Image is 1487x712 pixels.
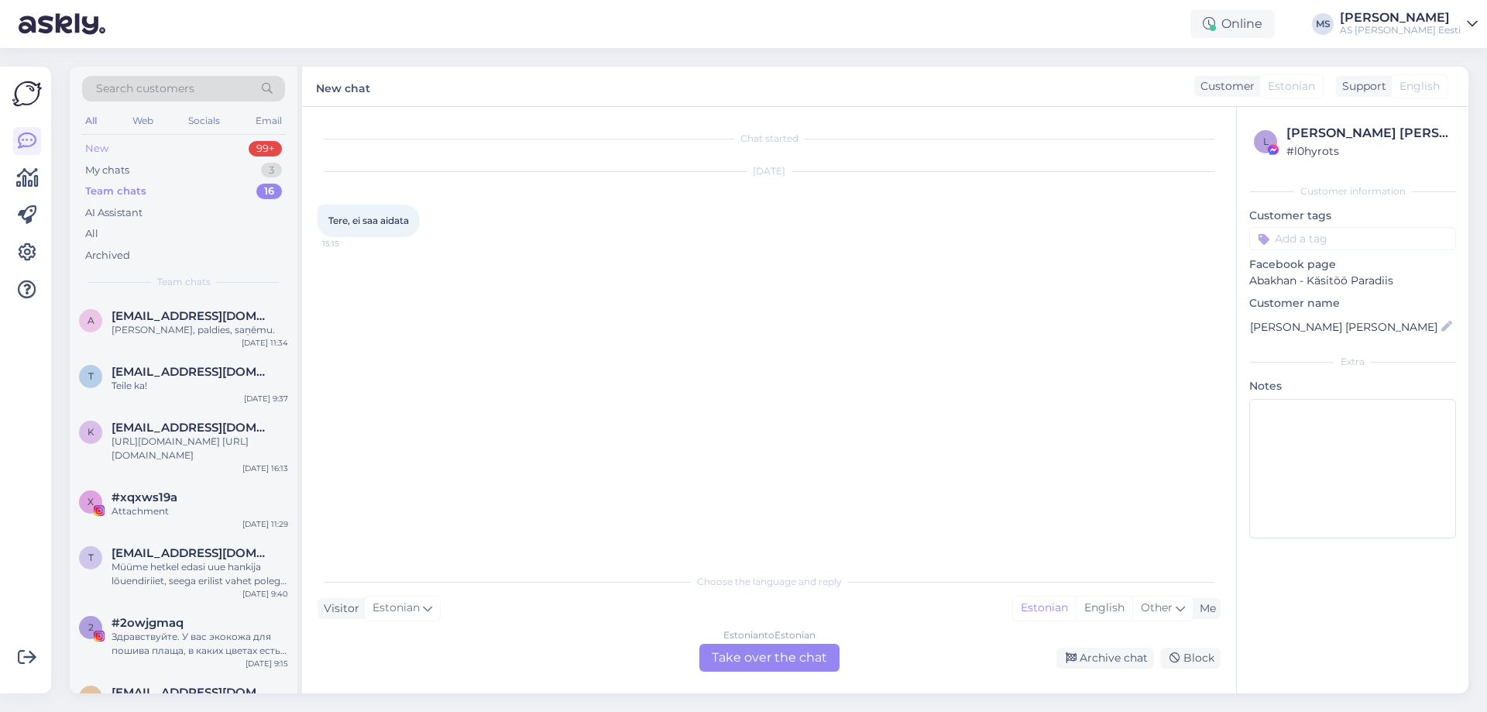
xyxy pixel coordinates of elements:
[1399,78,1440,95] span: English
[1286,124,1451,143] div: [PERSON_NAME] [PERSON_NAME]
[723,628,816,642] div: Estonian to Estonian
[112,421,273,435] span: kristiina.veri@gmai.com
[699,644,840,672] div: Take over the chat
[1056,648,1154,669] div: Archive chat
[1312,13,1334,35] div: MS
[129,111,156,131] div: Web
[242,337,288,349] div: [DATE] 11:34
[85,141,108,157] div: New
[1194,78,1255,95] div: Customer
[1249,378,1456,394] p: Notes
[1336,78,1386,95] div: Support
[88,496,94,507] span: x
[112,616,184,630] span: #2owjgmaq
[157,275,211,289] span: Team chats
[112,365,273,379] span: tiina.karsna@gmail.com
[328,215,409,226] span: Tere, ei saa aidata
[318,600,359,617] div: Visitor
[112,686,273,700] span: ieva_b@tvnet.lv
[88,552,94,563] span: t
[112,323,288,337] div: [PERSON_NAME], paldies, saņēmu.
[318,164,1221,178] div: [DATE]
[88,621,94,633] span: 2
[85,248,130,263] div: Archived
[1190,10,1275,38] div: Online
[252,111,285,131] div: Email
[1263,136,1269,147] span: l
[112,490,177,504] span: #xqxws19a
[1076,597,1132,620] div: English
[1249,208,1456,224] p: Customer tags
[1286,143,1451,160] div: # l0hyrots
[256,184,282,199] div: 16
[242,463,288,474] div: [DATE] 16:13
[246,658,288,669] div: [DATE] 9:15
[82,111,100,131] div: All
[1249,273,1456,289] p: Abakhan - Käsitöö Paradiis
[12,79,42,108] img: Askly Logo
[318,132,1221,146] div: Chat started
[112,630,288,658] div: Здравствуйте. У вас экокожа для пошива плаща, в каких цветах есть и в каком магазине? Мне оттенки...
[242,518,288,530] div: [DATE] 11:29
[242,588,288,600] div: [DATE] 9:40
[244,393,288,404] div: [DATE] 9:37
[373,600,420,617] span: Estonian
[1340,12,1478,36] a: [PERSON_NAME]AS [PERSON_NAME] Eesti
[318,575,1221,589] div: Choose the language and reply
[85,163,129,178] div: My chats
[1141,600,1173,614] span: Other
[1340,12,1461,24] div: [PERSON_NAME]
[89,691,92,703] span: i
[249,141,282,157] div: 99+
[85,184,146,199] div: Team chats
[112,546,273,560] span: triin@tunnel.ee
[1013,597,1076,620] div: Estonian
[1249,355,1456,369] div: Extra
[316,76,370,97] label: New chat
[112,309,273,323] span: alepriwe1@gmail.com
[96,81,194,97] span: Search customers
[1193,600,1216,617] div: Me
[85,226,98,242] div: All
[322,238,380,249] span: 15:15
[1249,227,1456,250] input: Add a tag
[88,370,94,382] span: t
[112,379,288,393] div: Teile ka!
[1250,318,1438,335] input: Add name
[112,504,288,518] div: Attachment
[1268,78,1315,95] span: Estonian
[1249,256,1456,273] p: Facebook page
[85,205,143,221] div: AI Assistant
[112,560,288,588] div: Müüme hetkel edasi uue hankija lõuendiriiet, seega erilist vahet polegi, [PERSON_NAME] ning hinna
[1340,24,1461,36] div: AS [PERSON_NAME] Eesti
[112,435,288,463] div: [URL][DOMAIN_NAME] [URL][DOMAIN_NAME]
[185,111,223,131] div: Socials
[88,315,94,326] span: a
[88,426,94,438] span: k
[1249,184,1456,198] div: Customer information
[261,163,282,178] div: 3
[1249,295,1456,311] p: Customer name
[1160,648,1221,669] div: Block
